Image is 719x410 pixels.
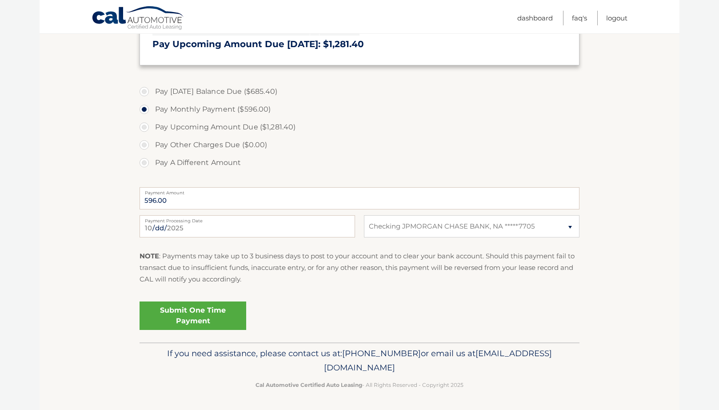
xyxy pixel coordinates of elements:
strong: NOTE [140,252,159,260]
label: Payment Processing Date [140,215,355,222]
strong: Cal Automotive Certified Auto Leasing [256,382,362,388]
label: Pay Upcoming Amount Due ($1,281.40) [140,118,579,136]
label: Payment Amount [140,187,579,194]
a: Logout [606,11,627,25]
label: Pay Monthly Payment ($596.00) [140,100,579,118]
a: Dashboard [517,11,553,25]
a: Cal Automotive [92,6,185,32]
p: : Payments may take up to 3 business days to post to your account and to clear your bank account.... [140,250,579,285]
label: Pay Other Charges Due ($0.00) [140,136,579,154]
span: [EMAIL_ADDRESS][DOMAIN_NAME] [324,348,552,373]
input: Payment Date [140,215,355,237]
p: If you need assistance, please contact us at: or email us at [145,346,574,375]
a: Submit One Time Payment [140,301,246,330]
label: Pay [DATE] Balance Due ($685.40) [140,83,579,100]
span: [PHONE_NUMBER] [342,348,421,358]
h3: Pay Upcoming Amount Due [DATE]: $1,281.40 [152,39,567,50]
a: FAQ's [572,11,587,25]
input: Payment Amount [140,187,579,209]
p: - All Rights Reserved - Copyright 2025 [145,380,574,390]
label: Pay A Different Amount [140,154,579,172]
